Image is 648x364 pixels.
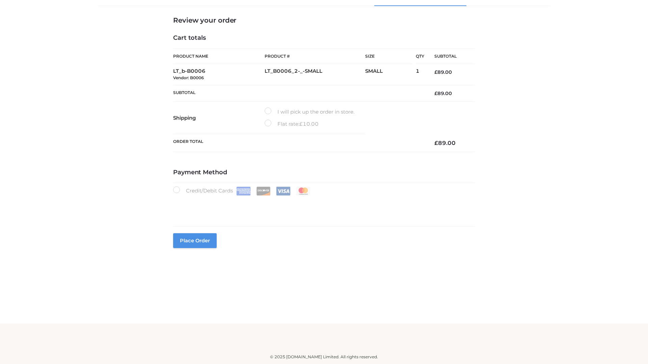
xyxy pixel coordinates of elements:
h4: Cart totals [173,34,475,42]
td: 1 [416,64,424,85]
th: Subtotal [424,49,475,64]
img: Amex [236,187,251,195]
span: £ [434,140,438,146]
th: Qty [416,49,424,64]
span: £ [434,90,437,96]
th: Subtotal [173,85,424,101]
h3: Review your order [173,16,475,24]
td: SMALL [365,64,416,85]
label: Credit/Debit Cards [173,186,311,195]
iframe: Secure payment input frame [172,194,474,219]
th: Order Total [173,134,424,152]
th: Product # [265,49,365,64]
bdi: 89.00 [434,69,452,75]
img: Mastercard [296,187,310,195]
bdi: 89.00 [434,90,452,96]
small: Vendor: B0006 [173,75,204,80]
th: Size [365,49,412,64]
h4: Payment Method [173,169,475,176]
th: Shipping [173,102,265,134]
td: LT_b-B0006 [173,64,265,85]
th: Product Name [173,49,265,64]
img: Discover [256,187,271,195]
span: £ [299,121,303,127]
td: LT_B0006_2-_-SMALL [265,64,365,85]
bdi: 89.00 [434,140,456,146]
label: I will pick up the order in store. [265,108,354,116]
div: © 2025 [DOMAIN_NAME] Limited. All rights reserved. [100,354,548,360]
img: Visa [276,187,291,195]
span: £ [434,69,437,75]
button: Place order [173,233,217,248]
label: Flat rate: [265,120,319,128]
bdi: 10.00 [299,121,319,127]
